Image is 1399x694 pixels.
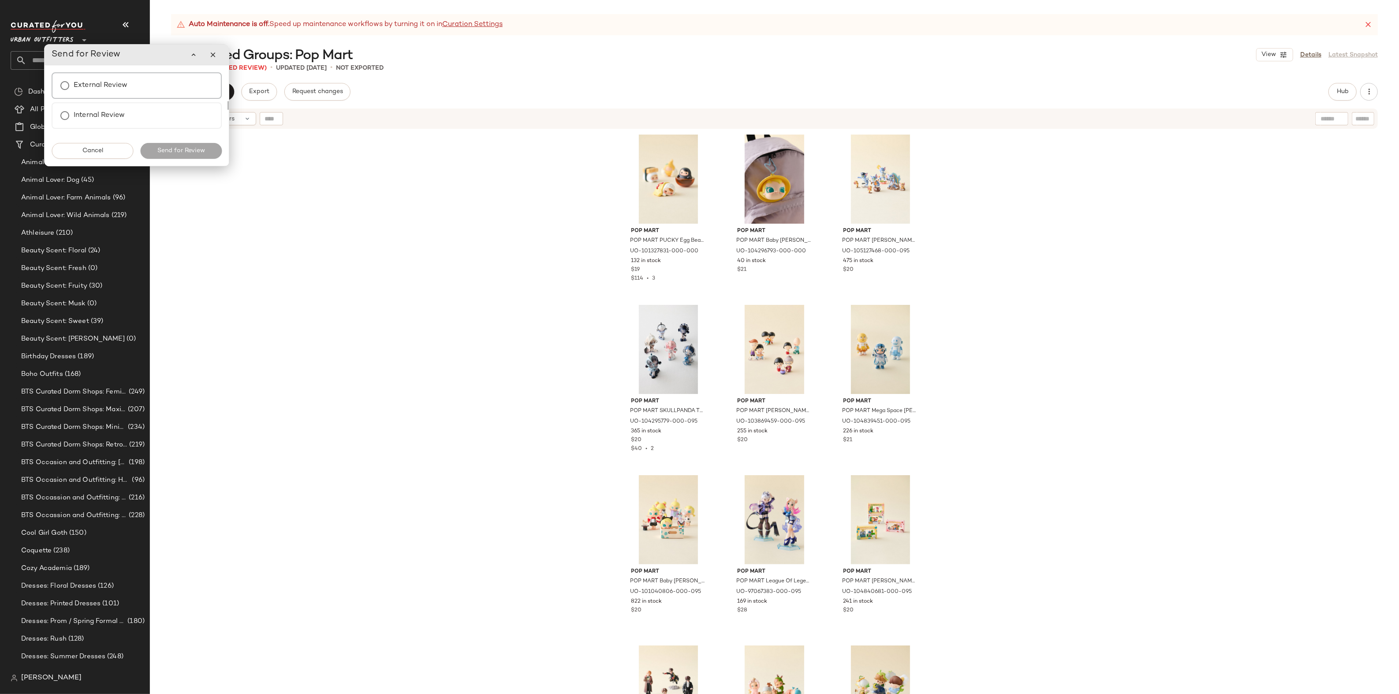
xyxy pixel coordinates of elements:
[631,428,662,435] span: 365 in stock
[1300,50,1321,60] a: Details
[737,257,766,265] span: 40 in stock
[843,598,873,606] span: 241 in stock
[736,248,806,255] span: UO-104296793-000-000
[21,246,86,256] span: Beauty Scent: Floral
[249,88,269,95] span: Export
[21,387,127,397] span: BTS Curated Dorm Shops: Feminine
[21,369,63,379] span: Boho Outfits
[30,105,69,115] span: All Products
[631,436,642,444] span: $20
[843,266,854,274] span: $20
[76,352,94,362] span: (189)
[1336,88,1349,95] span: Hub
[21,673,82,683] span: [PERSON_NAME]
[189,19,269,30] strong: Auto Maintenance is off.
[843,248,910,255] span: UO-105127468-000-095
[21,263,86,274] span: Beauty Scent: Fresh
[11,675,18,682] img: svg%3e
[1256,48,1293,61] button: View
[624,135,713,224] img: 101327831_000_b
[21,405,126,415] span: BTS Curated Dorm Shops: Maximalist
[176,19,503,30] div: Speed up maintenance workflows by turning it on in
[21,652,105,662] span: Dresses: Summer Dresses
[241,83,277,101] button: Export
[843,588,912,596] span: UO-104840681-000-095
[11,20,86,33] img: cfy_white_logo.C9jOOHJF.svg
[631,398,706,405] span: POP MART
[67,634,84,644] span: (128)
[21,158,78,168] span: Animal Lover: Cat
[736,578,811,585] span: POP MART League Of Legends K/DA ALL OUT Series Blind Box Figure at Urban Outfitters
[21,510,127,521] span: BTS Occassion and Outfitting: First Day Fits
[631,266,640,274] span: $19
[843,398,918,405] span: POP MART
[730,135,819,224] img: 104296793_000_b
[21,228,54,238] span: Athleisure
[1328,83,1357,101] button: Hub
[54,228,73,238] span: (210)
[21,563,72,574] span: Cozy Academia
[737,607,747,615] span: $28
[292,88,343,95] span: Request changes
[736,407,811,415] span: POP MART [PERSON_NAME] The Time With You Series Blind Box Figure at Urban Outfitters
[836,135,925,224] img: 105127468_095_b
[213,65,267,71] span: (2 Need Review)
[21,599,101,609] span: Dresses: Printed Dresses
[101,599,119,609] span: (101)
[72,563,90,574] span: (189)
[96,581,114,591] span: (126)
[653,276,656,281] span: 3
[624,475,713,564] img: 101040806_095_b
[730,475,819,564] img: 97067383_095_b
[126,669,145,679] span: (120)
[14,87,23,96] img: svg%3e
[644,276,653,281] span: •
[21,440,127,450] span: BTS Curated Dorm Shops: Retro+ Boho
[631,276,644,281] span: $114
[843,257,874,265] span: 475 in stock
[737,398,812,405] span: POP MART
[631,227,706,235] span: POP MART
[631,446,642,452] span: $40
[736,237,811,245] span: POP MART Baby [PERSON_NAME] & Baby Tabby Series Earbud Bag Keychain in Assorted at Urban Outfitters
[30,122,88,132] span: Global Clipboards
[631,568,706,576] span: POP MART
[86,263,97,274] span: (0)
[79,175,94,185] span: (45)
[89,316,104,326] span: (39)
[630,588,701,596] span: UO-101040806-000-095
[630,578,705,585] span: POP MART Baby [PERSON_NAME] & Baby Tabby Series Blind Box Figure at Urban Outfitters
[105,652,123,662] span: (248)
[21,458,127,468] span: BTS Occasion and Outfitting: [PERSON_NAME] to Party
[276,64,327,73] p: updated [DATE]
[28,87,63,97] span: Dashboard
[336,64,384,73] p: Not Exported
[284,83,351,101] button: Request changes
[630,407,705,415] span: POP MART SKULLPANDA The Sound Series Blind Box Figure at Urban Outfitters
[21,334,125,344] span: Beauty Scent: [PERSON_NAME]
[270,63,272,73] span: •
[21,316,89,326] span: Beauty Scent: Sweet
[21,210,110,221] span: Animal Lover: Wild Animals
[630,418,698,426] span: UO-104295779-000-095
[110,210,127,221] span: (219)
[836,475,925,564] img: 104840681_095_b
[630,237,705,245] span: POP MART PUCKY Egg Beanie Series Blind Box Figure in Assorted at Urban Outfitters
[21,299,86,309] span: Beauty Scent: Musk
[52,546,70,556] span: (238)
[183,47,353,64] span: Licensed Groups: Pop Mart
[21,493,127,503] span: BTS Occassion and Outfitting: Campus Lounge
[21,634,67,644] span: Dresses: Rush
[836,305,925,394] img: 104839451_095_b
[642,446,651,452] span: •
[67,528,86,538] span: (150)
[21,546,52,556] span: Coquette
[127,440,145,450] span: (219)
[730,305,819,394] img: 103869459_095_b
[11,30,74,46] span: Urban Outfitters
[127,493,145,503] span: (216)
[21,175,79,185] span: Animal Lover: Dog
[1261,51,1276,58] span: View
[843,436,853,444] span: $21
[630,248,699,255] span: UO-101327831-000-000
